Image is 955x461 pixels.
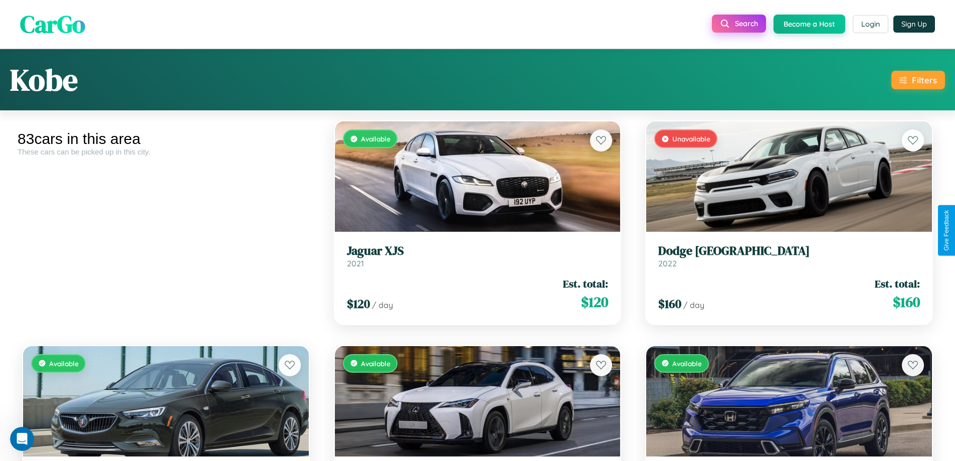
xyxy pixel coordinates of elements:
[658,295,681,312] span: $ 160
[853,15,888,33] button: Login
[18,130,314,147] div: 83 cars in this area
[672,134,710,143] span: Unavailable
[891,71,945,89] button: Filters
[893,292,920,312] span: $ 160
[735,19,758,28] span: Search
[10,59,78,100] h1: Kobe
[658,244,920,258] h3: Dodge [GEOGRAPHIC_DATA]
[563,276,608,291] span: Est. total:
[347,295,370,312] span: $ 120
[712,15,766,33] button: Search
[10,427,34,451] iframe: Intercom live chat
[347,258,364,268] span: 2021
[347,244,609,258] h3: Jaguar XJS
[581,292,608,312] span: $ 120
[943,210,950,251] div: Give Feedback
[912,75,937,85] div: Filters
[18,147,314,156] div: These cars can be picked up in this city.
[774,15,845,34] button: Become a Host
[658,244,920,268] a: Dodge [GEOGRAPHIC_DATA]2022
[893,16,935,33] button: Sign Up
[875,276,920,291] span: Est. total:
[658,258,677,268] span: 2022
[361,359,391,368] span: Available
[347,244,609,268] a: Jaguar XJS2021
[683,300,704,310] span: / day
[672,359,702,368] span: Available
[372,300,393,310] span: / day
[49,359,79,368] span: Available
[20,8,85,41] span: CarGo
[361,134,391,143] span: Available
